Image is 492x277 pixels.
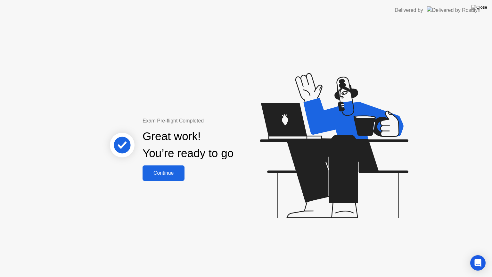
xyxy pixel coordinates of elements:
[471,5,487,10] img: Close
[427,6,480,14] img: Delivered by Rosalyn
[143,117,275,125] div: Exam Pre-flight Completed
[143,128,234,162] div: Great work! You’re ready to go
[395,6,423,14] div: Delivered by
[144,170,183,176] div: Continue
[143,165,184,181] button: Continue
[470,255,486,271] div: Open Intercom Messenger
